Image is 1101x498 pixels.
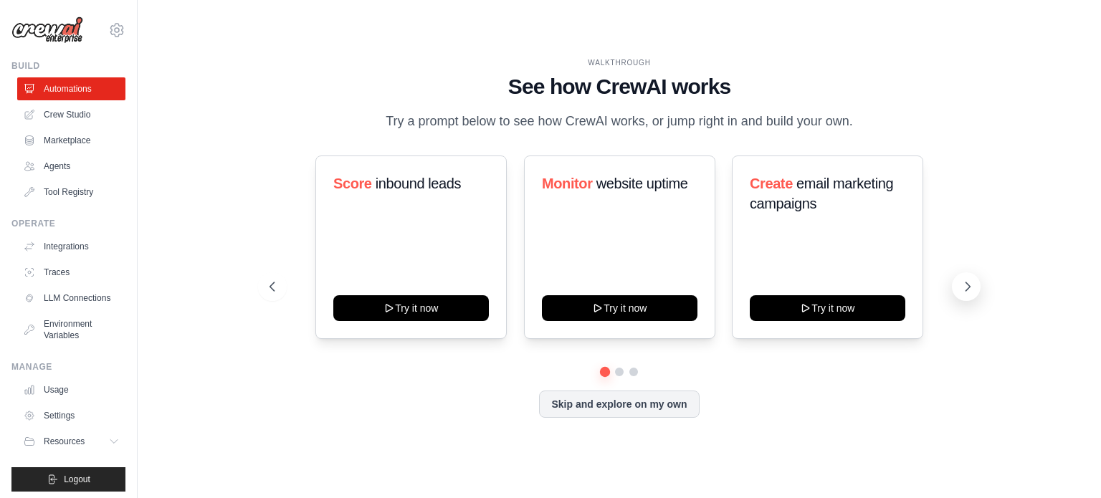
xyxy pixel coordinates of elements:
a: Environment Variables [17,312,125,347]
span: inbound leads [376,176,461,191]
span: Logout [64,474,90,485]
div: Operate [11,218,125,229]
div: Build [11,60,125,72]
a: Automations [17,77,125,100]
a: Settings [17,404,125,427]
button: Skip and explore on my own [539,391,699,418]
span: Create [750,176,793,191]
button: Logout [11,467,125,492]
a: Usage [17,378,125,401]
p: Try a prompt below to see how CrewAI works, or jump right in and build your own. [378,111,860,132]
span: Score [333,176,372,191]
span: Monitor [542,176,593,191]
img: Logo [11,16,83,44]
span: Resources [44,436,85,447]
button: Try it now [750,295,905,321]
button: Try it now [542,295,697,321]
span: website uptime [596,176,687,191]
a: Integrations [17,235,125,258]
div: Manage [11,361,125,373]
a: Agents [17,155,125,178]
div: WALKTHROUGH [270,57,969,68]
a: Crew Studio [17,103,125,126]
button: Resources [17,430,125,453]
a: Tool Registry [17,181,125,203]
a: Traces [17,261,125,284]
h1: See how CrewAI works [270,74,969,100]
a: LLM Connections [17,287,125,310]
button: Try it now [333,295,489,321]
span: email marketing campaigns [750,176,893,211]
a: Marketplace [17,129,125,152]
